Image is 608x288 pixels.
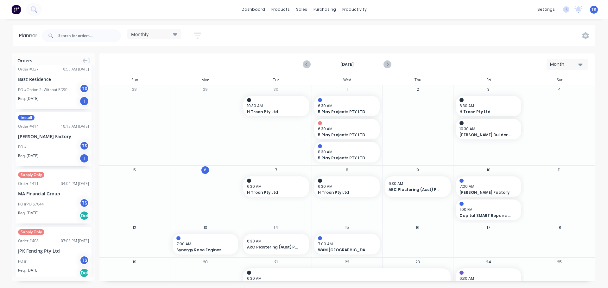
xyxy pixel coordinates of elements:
[550,61,579,68] div: Month
[18,96,39,101] span: Req. [DATE]
[18,76,89,83] div: Bazz Residence
[247,103,302,109] span: 10:30 AM
[79,84,89,93] div: TS
[201,258,209,266] button: 20
[318,132,370,138] span: 5 Play Projects PTY LTD
[459,190,512,195] span: [PERSON_NAME] Factory
[18,238,39,244] div: Order # 408
[343,258,351,266] button: 22
[176,241,231,247] span: 7:00 AM
[18,133,89,140] div: [PERSON_NAME] Factory
[238,5,268,14] a: dashboard
[555,224,563,231] button: 18
[456,176,522,197] div: 7:00 AM[PERSON_NAME] Factory
[383,60,391,68] button: Next page
[318,149,373,155] span: 8:30 AM
[11,5,21,14] img: Factory
[247,276,444,281] span: 6:30 AM
[131,224,138,231] button: 12
[343,86,351,93] button: 1
[314,96,380,116] div: 6:30 AM5 Play Projects PTY LTD
[176,247,229,253] span: Synergy Race Engines
[18,190,89,197] div: MA Financial Group
[79,96,89,106] div: I
[318,103,373,109] span: 6:30 AM
[131,31,149,38] span: Monthly
[456,199,522,220] div: 1:00 PMCapital SMART Repairs - [GEOGRAPHIC_DATA]
[18,87,69,93] div: PO #Option 2- Without RD90L
[79,154,89,163] div: I
[459,184,515,189] span: 7:00 AM
[18,248,89,254] div: JPK Fencing Pty Ltd
[173,234,238,254] div: 7:00 AMSynergy Race Engines
[343,224,351,231] button: 15
[19,32,41,40] div: Planner
[18,259,27,264] div: PO #
[414,224,421,231] button: 16
[18,153,39,159] span: Req. [DATE]
[58,29,121,42] input: Search for orders...
[318,241,373,247] span: 7:00 AM
[389,187,441,193] span: ARC Plastering (Aust) Pty Ltd
[18,181,39,187] div: Order # 411
[79,211,89,220] div: Del
[592,7,596,12] span: TR
[61,124,89,129] div: 10:15 AM [DATE]
[79,198,89,208] div: TS
[247,244,299,250] span: ARC Plastering (Aust) Pty Ltd
[303,60,311,68] button: Previous page
[272,86,280,93] button: 30
[414,166,421,174] button: 9
[201,224,209,231] button: 13
[459,213,512,218] span: Capital SMART Repairs - [GEOGRAPHIC_DATA]
[312,75,383,85] div: Wed
[18,172,44,178] span: Supply Only
[456,119,522,139] div: 10:30 AM[PERSON_NAME] Builders - [GEOGRAPHIC_DATA]
[247,184,302,189] span: 6:30 AM
[485,258,492,266] button: 24
[314,119,380,139] div: 6:30 AM5 Play Projects PTY LTD
[459,103,515,109] span: 6:30 AM
[459,276,515,281] span: 6:30 AM
[18,66,39,72] div: Order # 327
[243,234,309,254] div: 6:30 AMARC Plastering (Aust) Pty Ltd
[414,86,421,93] button: 2
[318,247,370,253] span: WAM [GEOGRAPHIC_DATA]
[131,86,138,93] button: 28
[247,190,299,195] span: H Troon Pty Ltd
[201,166,209,174] button: 6
[382,75,453,85] div: Thu
[18,210,39,216] span: Req. [DATE]
[247,109,299,115] span: H Troon Pty Ltd
[485,224,492,231] button: 17
[131,166,138,174] button: 5
[18,267,39,273] span: Req. [DATE]
[61,181,89,187] div: 04:04 PM [DATE]
[241,75,312,85] div: Tue
[318,184,373,189] span: 6:30 AM
[247,238,302,244] span: 6:30 AM
[524,75,595,85] div: Sat
[18,201,44,207] div: PO #PO 67044
[318,190,370,195] span: H Troon Pty Ltd
[547,59,588,70] button: Month
[18,115,35,120] span: Install
[170,75,241,85] div: Mon
[314,176,380,197] div: 6:30 AMH Troon Pty Ltd
[18,124,39,129] div: Order # 414
[61,66,89,72] div: 10:55 AM [DATE]
[459,132,512,138] span: [PERSON_NAME] Builders - [GEOGRAPHIC_DATA]
[339,5,370,14] div: productivity
[315,62,379,67] strong: [DATE]
[79,141,89,150] div: TS
[272,258,280,266] button: 21
[243,176,309,197] div: 6:30 AMH Troon Pty Ltd
[201,86,209,93] button: 29
[61,238,89,244] div: 03:05 PM [DATE]
[272,224,280,231] button: 14
[414,258,421,266] button: 23
[485,86,492,93] button: 3
[389,181,444,187] span: 6:30 AM
[243,96,309,116] div: 10:30 AMH Troon Pty Ltd
[343,166,351,174] button: 8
